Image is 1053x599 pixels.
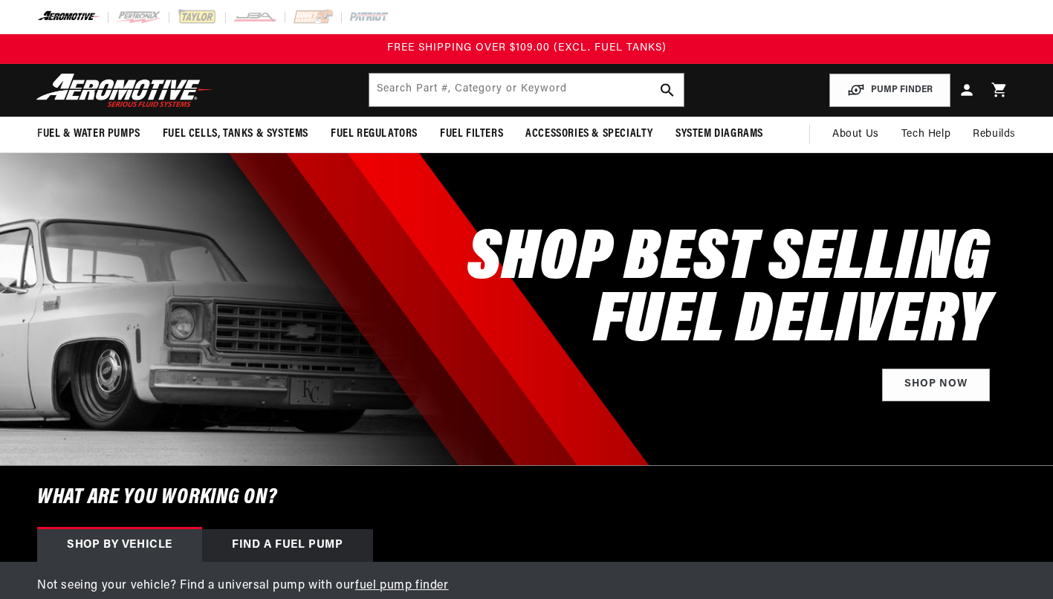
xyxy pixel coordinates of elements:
[355,580,449,592] a: fuel pump finder
[163,126,308,142] span: Fuel Cells, Tanks & Systems
[37,126,140,142] span: Fuel & Water Pumps
[429,117,514,152] summary: Fuel Filters
[901,126,950,143] span: Tech Help
[26,117,152,152] summary: Fuel & Water Pumps
[962,117,1027,152] summary: Rebuilds
[973,126,1016,143] span: Rebuilds
[651,74,684,106] button: search button
[387,42,667,54] span: FREE SHIPPING OVER $109.00 (EXCL. FUEL TANKS)
[331,126,418,142] span: Fuel Regulators
[821,117,890,152] a: About Us
[467,229,990,354] h2: SHOP BEST SELLING FUEL DELIVERY
[202,529,373,562] div: Find a Fuel Pump
[890,117,962,152] summary: Tech Help
[675,126,763,142] span: System Diagrams
[369,74,684,106] input: Search by Part Number, Category or Keyword
[882,369,990,402] a: Shop Now
[320,117,429,152] summary: Fuel Regulators
[525,126,653,142] span: Accessories & Specialty
[832,129,879,140] span: About Us
[664,117,774,152] summary: System Diagrams
[829,74,950,107] button: PUMP FINDER
[440,126,503,142] span: Fuel Filters
[32,73,218,108] img: Aeromotive
[152,117,320,152] summary: Fuel Cells, Tanks & Systems
[514,117,664,152] summary: Accessories & Specialty
[37,529,202,562] div: Shop by vehicle
[37,577,1016,596] p: Not seeing your vehicle? Find a universal pump with our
